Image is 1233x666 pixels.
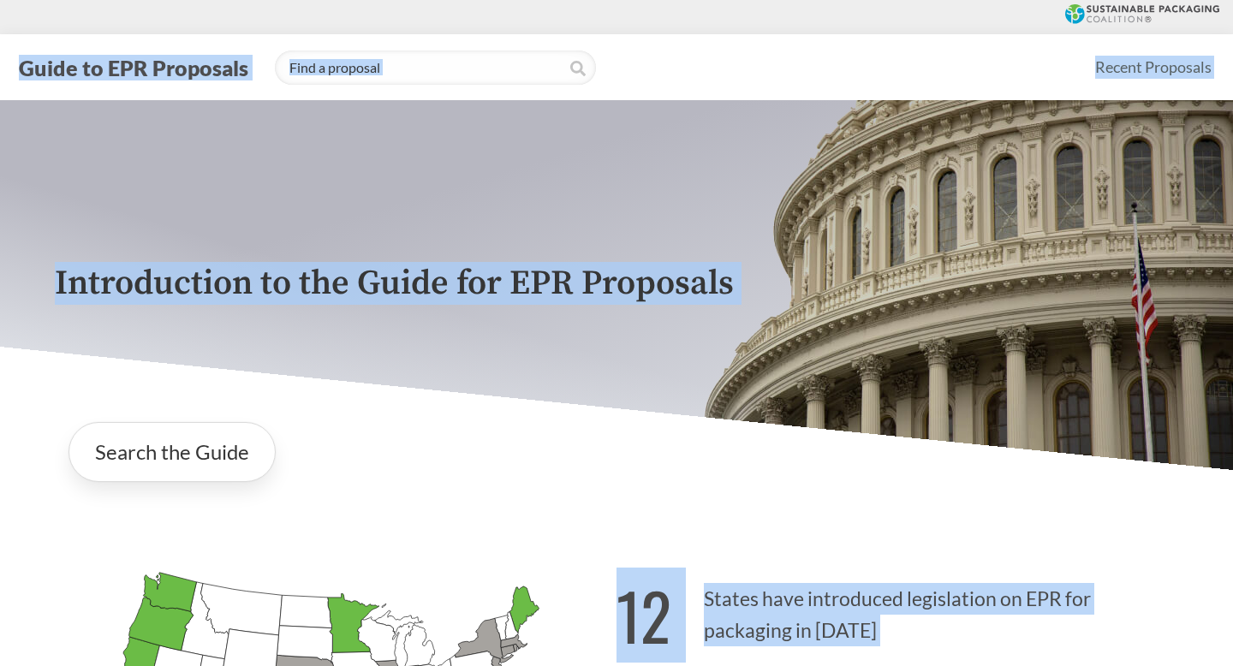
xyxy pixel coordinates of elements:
button: Guide to EPR Proposals [14,54,253,81]
a: Recent Proposals [1087,48,1219,86]
a: Search the Guide [68,422,276,482]
strong: 12 [616,568,671,663]
input: Find a proposal [275,51,596,85]
p: States have introduced legislation on EPR for packaging in [DATE] [616,557,1178,663]
p: Introduction to the Guide for EPR Proposals [55,265,1178,303]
